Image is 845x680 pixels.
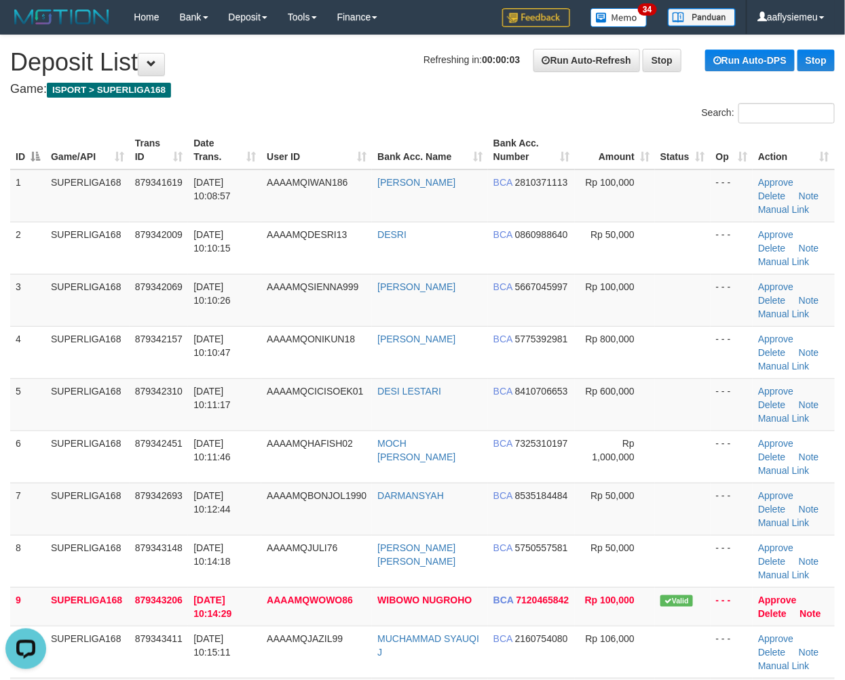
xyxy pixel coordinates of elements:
span: Rp 50,000 [590,229,635,240]
a: Note [800,608,821,619]
a: Run Auto-DPS [705,49,795,71]
a: Manual Link [758,517,810,528]
td: 6 [10,431,45,483]
span: [DATE] 10:11:17 [193,386,231,410]
a: Manual Link [758,660,810,671]
a: Approve [758,334,793,344]
td: - - - [711,535,753,587]
td: 7 [10,483,45,535]
a: Delete [758,647,785,658]
span: AAAAMQJAZIL99 [267,633,343,644]
a: [PERSON_NAME] [377,281,455,292]
span: BCA [493,177,512,188]
a: Note [799,243,819,254]
a: Stop [797,49,835,71]
a: Manual Link [758,465,810,476]
a: Manual Link [758,308,810,319]
td: - - - [711,587,753,626]
h4: Game: [10,83,835,96]
a: Approve [758,386,793,397]
a: Delete [758,399,785,410]
th: Amount: activate to sort column ascending [575,131,655,169]
a: Note [799,452,819,462]
td: - - - [711,222,753,274]
span: AAAAMQBONJOL1990 [267,490,367,501]
a: MUCHAMMAD SYAUQI J [377,633,479,658]
span: BCA [493,438,512,449]
td: 1 [10,169,45,222]
a: Delete [758,295,785,306]
span: Rp 50,000 [590,542,635,553]
a: DESRI [377,229,407,240]
a: Note [799,556,819,567]
span: 879342157 [135,334,183,344]
span: AAAAMQSIENNA999 [267,281,358,292]
span: [DATE] 10:14:29 [193,595,231,619]
span: [DATE] 10:10:26 [193,281,231,306]
label: Search: [702,103,835,123]
span: 879342693 [135,490,183,501]
a: Note [799,504,819,515]
a: DESI LESTARI [377,386,441,397]
a: [PERSON_NAME] [PERSON_NAME] [377,542,455,567]
td: SUPERLIGA168 [45,431,130,483]
a: [PERSON_NAME] [377,177,455,188]
h1: Deposit List [10,49,835,76]
span: Valid transaction [660,595,693,607]
a: Manual Link [758,256,810,267]
td: SUPERLIGA168 [45,626,130,678]
td: SUPERLIGA168 [45,587,130,626]
span: Copy 8410706653 to clipboard [515,386,568,397]
a: Delete [758,556,785,567]
th: Bank Acc. Name: activate to sort column ascending [372,131,488,169]
td: 9 [10,587,45,626]
span: Copy 2160754080 to clipboard [515,633,568,644]
span: [DATE] 10:08:57 [193,177,231,201]
td: 5 [10,378,45,431]
span: 879343411 [135,633,183,644]
span: [DATE] 10:12:44 [193,490,231,515]
span: AAAAMQHAFISH02 [267,438,353,449]
strong: 00:00:03 [482,54,520,65]
th: Op: activate to sort column ascending [711,131,753,169]
input: Search: [738,103,835,123]
span: 34 [638,3,656,16]
th: ID: activate to sort column descending [10,131,45,169]
span: [DATE] 10:14:18 [193,542,231,567]
span: 879342009 [135,229,183,240]
img: Button%20Memo.svg [590,8,647,27]
span: BCA [493,595,514,605]
a: Approve [758,229,793,240]
img: panduan.png [668,8,736,26]
td: - - - [711,483,753,535]
span: [DATE] 10:10:47 [193,334,231,358]
span: Copy 0860988640 to clipboard [515,229,568,240]
a: Manual Link [758,204,810,215]
img: MOTION_logo.png [10,7,113,27]
span: 879342451 [135,438,183,449]
td: - - - [711,378,753,431]
th: Trans ID: activate to sort column ascending [130,131,189,169]
span: [DATE] 10:11:46 [193,438,231,462]
span: Rp 600,000 [586,386,635,397]
a: Manual Link [758,361,810,372]
span: BCA [493,633,512,644]
span: AAAAMQIWAN186 [267,177,348,188]
th: Status: activate to sort column ascending [655,131,711,169]
span: Copy 2810371113 to clipboard [515,177,568,188]
td: 3 [10,274,45,326]
td: 2 [10,222,45,274]
span: AAAAMQCICISOEK01 [267,386,363,397]
td: SUPERLIGA168 [45,326,130,378]
a: Delete [758,504,785,515]
a: MOCH [PERSON_NAME] [377,438,455,462]
a: [PERSON_NAME] [377,334,455,344]
span: BCA [493,334,512,344]
span: 879341619 [135,177,183,188]
span: BCA [493,386,512,397]
span: ISPORT > SUPERLIGA168 [47,83,171,98]
a: Delete [758,243,785,254]
a: Note [799,399,819,410]
a: Delete [758,347,785,358]
a: Approve [758,177,793,188]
